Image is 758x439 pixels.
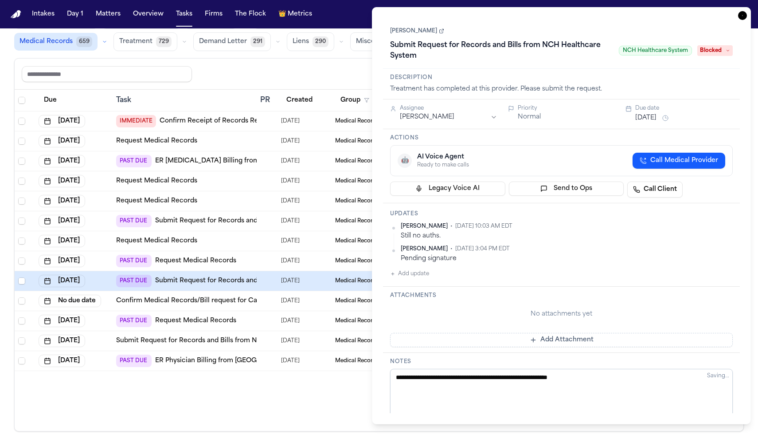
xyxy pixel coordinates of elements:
[76,36,92,47] span: 659
[14,33,98,51] button: Medical Records659
[293,37,309,46] span: Liens
[156,36,172,47] span: 729
[387,38,615,63] h1: Submit Request for Records and Bills from NCH Healthcare System
[401,232,733,240] div: Still no auths.
[650,156,718,165] span: Call Medical Provider
[11,10,21,19] img: Finch Logo
[635,114,656,123] button: [DATE]
[400,105,497,112] div: Assignee
[231,6,270,22] button: The Flock
[450,245,453,253] span: •
[697,45,733,56] span: Blocked
[390,74,733,81] h3: Description
[129,6,167,22] button: Overview
[11,10,21,19] a: Home
[390,182,505,196] button: Legacy Voice AI
[28,6,58,22] button: Intakes
[172,6,196,22] button: Tasks
[119,37,152,46] span: Treatment
[660,113,671,123] button: Snooze task
[635,105,733,112] div: Due date
[417,153,469,162] div: AI Voice Agent
[401,245,448,253] span: [PERSON_NAME]
[313,36,328,47] span: 290
[450,223,453,230] span: •
[390,85,733,94] div: Treatment has completed at this provider. Please submit the request.
[455,223,512,230] span: [DATE] 10:03 AM EDT
[390,310,733,319] div: No attachments yet
[401,223,448,230] span: [PERSON_NAME]
[199,37,247,46] span: Demand Letter
[63,6,87,22] button: Day 1
[250,36,265,47] span: 291
[627,182,683,198] a: Call Client
[39,355,85,367] button: [DATE]
[619,46,692,55] span: NCH Healthcare System
[20,37,73,46] span: Medical Records
[390,358,733,365] h3: Notes
[707,373,729,379] span: Saving...
[356,37,401,46] span: Miscellaneous
[390,292,733,299] h3: Attachments
[390,210,733,218] h3: Updates
[518,113,541,122] button: Normal
[455,245,510,253] span: [DATE] 3:04 PM EDT
[201,6,226,22] button: Firms
[401,156,409,165] span: 🤖
[390,269,429,279] button: Add update
[287,32,334,51] button: Liens290
[401,254,733,263] div: Pending signature
[390,333,733,347] button: Add Attachment
[92,6,124,22] button: Matters
[113,32,177,51] button: Treatment729
[350,32,424,51] button: Miscellaneous177
[193,32,271,51] button: Demand Letter291
[390,28,444,35] a: [PERSON_NAME]
[417,162,469,169] div: Ready to make calls
[275,6,316,22] button: crownMetrics
[390,134,733,142] h3: Actions
[518,105,615,112] div: Priority
[509,182,624,196] button: Send to Ops
[633,153,725,169] button: Call Medical Provider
